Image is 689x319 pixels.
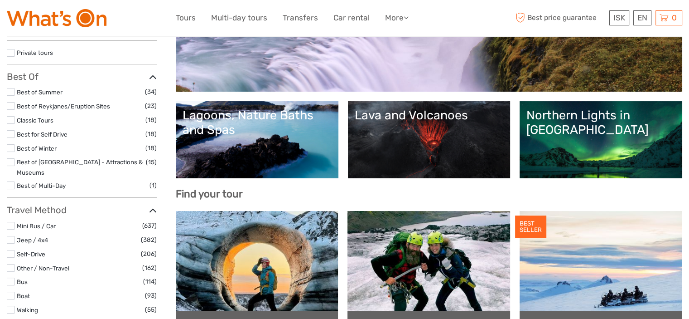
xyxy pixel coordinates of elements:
span: (18) [145,143,157,153]
a: Best of Multi-Day [17,182,66,189]
a: Boat [17,292,30,299]
span: (114) [143,276,157,287]
a: Tours [176,11,196,25]
a: Mini Bus / Car [17,222,56,230]
span: (18) [145,115,157,125]
span: (162) [142,263,157,273]
a: Northern Lights in [GEOGRAPHIC_DATA] [526,108,675,172]
a: Other / Non-Travel [17,265,69,272]
span: (34) [145,87,157,97]
a: Best of Winter [17,145,57,152]
span: (55) [145,304,157,315]
a: Transfers [283,11,318,25]
span: (1) [149,180,157,191]
div: Northern Lights in [GEOGRAPHIC_DATA] [526,108,675,137]
div: Lagoons, Nature Baths and Spas [183,108,332,137]
b: Find your tour [176,188,243,200]
h3: Best Of [7,71,157,82]
a: Lagoons, Nature Baths and Spas [183,108,332,172]
div: EN [633,10,651,25]
span: (206) [141,249,157,259]
a: Private tours [17,49,53,56]
span: (637) [142,221,157,231]
a: Best of [GEOGRAPHIC_DATA] - Attractions & Museums [17,158,143,176]
a: Lava and Volcanoes [355,108,504,172]
span: (18) [145,129,157,139]
h3: Travel Method [7,205,157,216]
span: 0 [670,13,678,22]
span: (93) [145,290,157,301]
a: More [385,11,409,25]
div: Lava and Volcanoes [355,108,504,123]
a: Bus [17,278,28,285]
a: Classic Tours [17,117,53,124]
span: (23) [145,101,157,111]
a: Golden Circle [183,21,675,85]
span: (15) [146,157,157,167]
a: Jeep / 4x4 [17,236,48,244]
a: Multi-day tours [211,11,267,25]
span: Best price guarantee [513,10,607,25]
a: Best of Summer [17,88,63,96]
span: ISK [613,13,625,22]
a: Car rental [333,11,370,25]
a: Best for Self Drive [17,131,67,138]
img: What's On [7,9,106,27]
a: Walking [17,306,38,314]
a: Best of Reykjanes/Eruption Sites [17,103,110,110]
span: (382) [141,235,157,245]
a: Self-Drive [17,250,45,258]
div: BEST SELLER [515,216,546,238]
